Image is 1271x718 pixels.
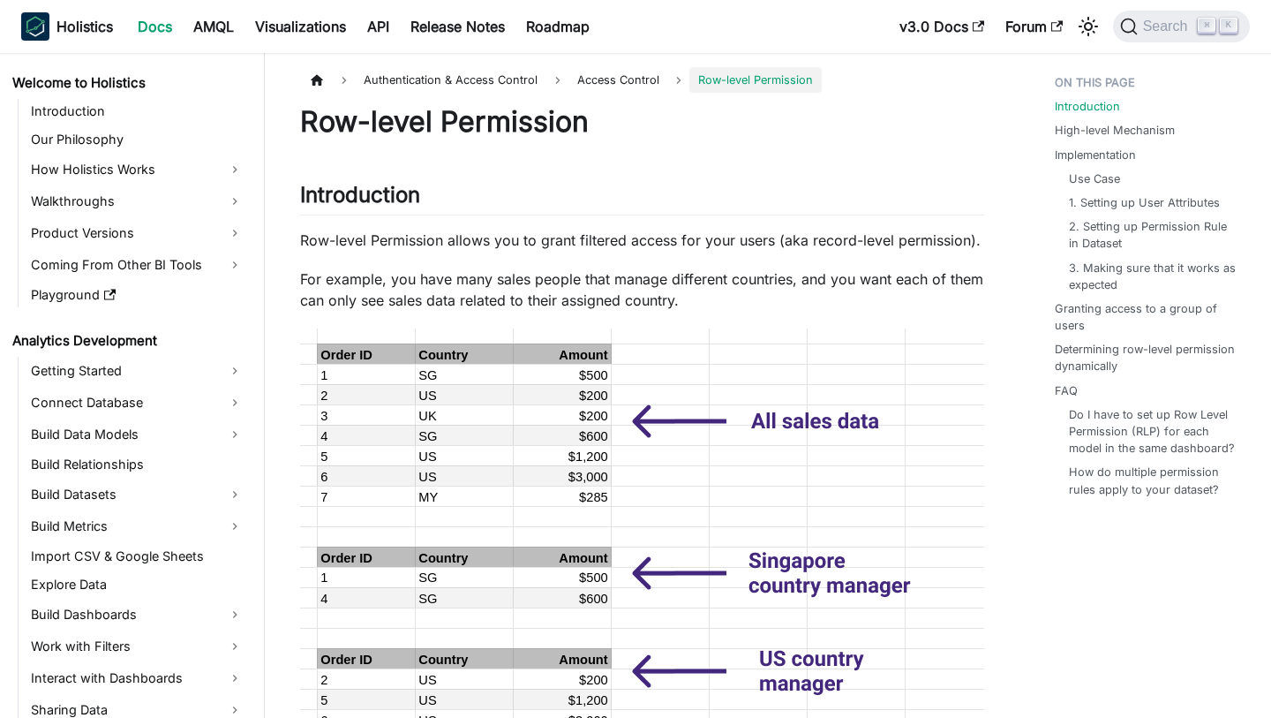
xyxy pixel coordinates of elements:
a: Interact with Dashboards [26,664,249,692]
a: Use Case [1069,170,1120,187]
a: Granting access to a group of users [1055,300,1243,334]
a: Product Versions [26,219,249,247]
a: FAQ [1055,382,1078,399]
a: Work with Filters [26,632,249,661]
a: 3. Making sure that it works as expected [1069,260,1236,293]
a: Introduction [1055,98,1120,115]
span: Access Control [577,73,659,87]
a: Playground [26,283,249,307]
a: How Holistics Works [26,155,249,184]
span: Authentication & Access Control [355,67,546,93]
a: Build Metrics [26,512,249,540]
a: API [357,12,400,41]
h2: Introduction [300,182,984,215]
p: Row-level Permission allows you to grant filtered access for your users (aka record-level permiss... [300,230,984,251]
a: Implementation [1055,147,1136,163]
a: Roadmap [515,12,600,41]
a: Explore Data [26,572,249,597]
a: Build Relationships [26,452,249,477]
h1: Row-level Permission [300,104,984,140]
a: Our Philosophy [26,127,249,152]
a: Build Data Models [26,420,249,449]
a: Access Control [568,67,668,93]
button: Search (Command+K) [1113,11,1250,42]
a: AMQL [183,12,244,41]
a: 1. Setting up User Attributes [1069,194,1220,211]
a: HolisticsHolistics [21,12,113,41]
a: Analytics Development [7,329,249,353]
a: Import CSV & Google Sheets [26,544,249,569]
a: Walkthroughs [26,187,249,215]
p: For example, you have many sales people that manage different countries, and you want each of the... [300,268,984,311]
a: Docs [127,12,183,41]
a: Determining row-level permission dynamically [1055,341,1243,374]
a: How do multiple permission rules apply to your dataset? [1069,464,1236,497]
b: Holistics [56,16,113,37]
a: v3.0 Docs [889,12,995,41]
nav: Breadcrumbs [300,67,984,93]
a: Forum [995,12,1073,41]
span: Search [1138,19,1199,34]
span: Row-level Permission [689,67,822,93]
a: Getting Started [26,357,249,385]
a: Do I have to set up Row Level Permission (RLP) for each model in the same dashboard? [1069,406,1236,457]
a: High-level Mechanism [1055,122,1175,139]
kbd: K [1220,18,1237,34]
a: Introduction [26,99,249,124]
a: Visualizations [244,12,357,41]
a: 2. Setting up Permission Rule in Dataset [1069,218,1236,252]
a: Release Notes [400,12,515,41]
button: Switch between dark and light mode (currently light mode) [1074,12,1102,41]
a: Build Dashboards [26,601,249,629]
a: Welcome to Holistics [7,71,249,95]
a: Coming From Other BI Tools [26,251,249,279]
a: Connect Database [26,389,249,417]
kbd: ⌘ [1198,18,1215,34]
a: Build Datasets [26,480,249,509]
img: Holistics [21,12,49,41]
a: Home page [300,67,334,93]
